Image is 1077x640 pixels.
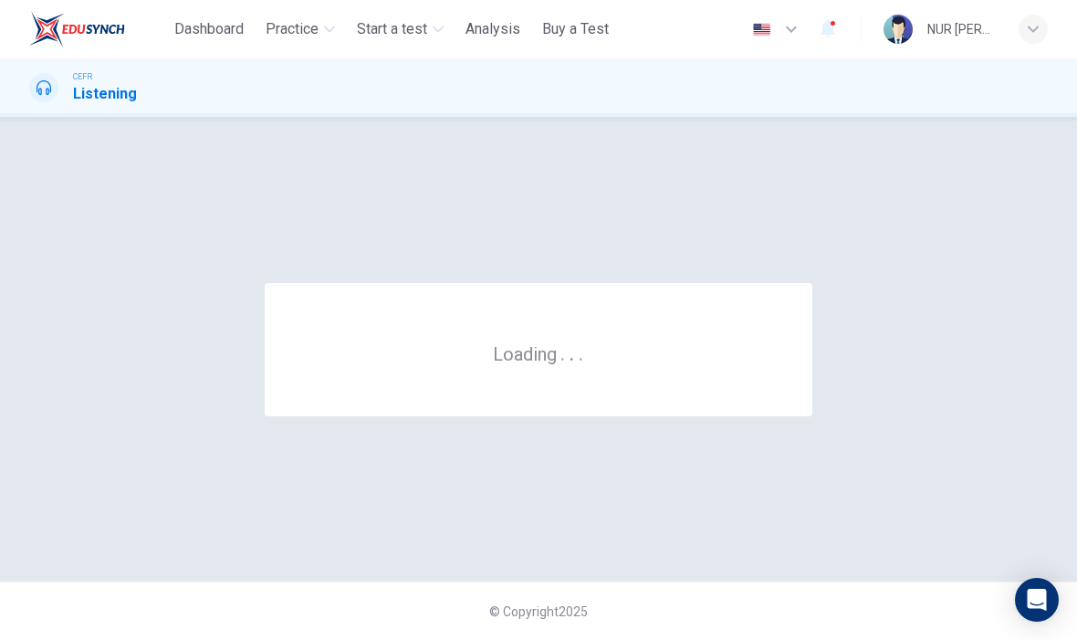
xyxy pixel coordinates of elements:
span: Start a test [357,18,427,40]
button: Practice [258,13,342,46]
img: ELTC logo [29,11,125,47]
button: Analysis [458,13,528,46]
button: Start a test [350,13,451,46]
button: Buy a Test [535,13,616,46]
span: Analysis [465,18,520,40]
button: Dashboard [167,13,251,46]
span: Practice [266,18,319,40]
h6: Loading [493,341,584,365]
img: en [750,23,773,37]
span: Dashboard [174,18,244,40]
span: Buy a Test [542,18,609,40]
a: ELTC logo [29,11,167,47]
img: Profile picture [884,15,913,44]
h6: . [578,337,584,367]
span: CEFR [73,70,92,83]
span: © Copyright 2025 [489,604,588,619]
h6: . [569,337,575,367]
div: Open Intercom Messenger [1015,578,1059,622]
h1: Listening [73,83,137,105]
h6: . [559,337,566,367]
div: NUR [PERSON_NAME] [927,18,997,40]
